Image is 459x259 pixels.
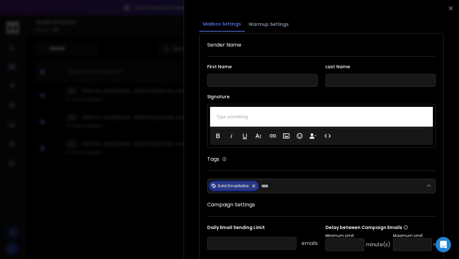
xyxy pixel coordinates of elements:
[245,17,293,31] button: Warmup Settings
[207,94,436,99] label: Signature
[252,129,264,142] button: More Text
[225,129,237,142] button: Italic (⌘I)
[280,129,292,142] button: Insert Image (⌘P)
[325,233,390,238] p: Minimum Limit
[207,41,436,49] h1: Sender Name
[433,241,458,248] p: minute(s)
[366,241,390,248] p: minute(s)
[294,129,306,142] button: Emoticons
[307,129,319,142] button: Insert Unsubscribe Link
[325,64,436,69] label: Last Name
[393,233,458,238] p: Maximum Limit
[212,129,224,142] button: Bold (⌘B)
[207,64,318,69] label: First Name
[267,129,279,142] button: Insert Link (⌘K)
[199,17,245,32] button: Mailbox Settings
[302,240,318,247] p: emails
[436,237,451,252] div: Open Intercom Messenger
[218,183,249,189] p: Sold EmailAstra
[207,224,318,233] p: Daily Email Sending Limit
[207,201,436,209] h1: Campaign Settings
[207,155,219,163] h1: Tags
[239,129,251,142] button: Underline (⌘U)
[322,129,334,142] button: Code View
[325,224,458,231] p: Delay between Campaign Emails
